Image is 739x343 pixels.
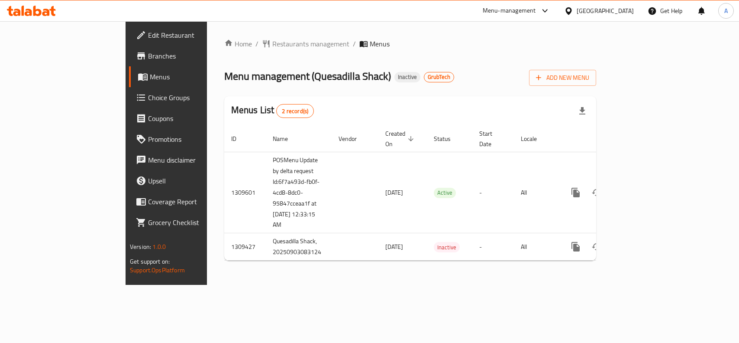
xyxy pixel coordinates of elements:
[577,6,634,16] div: [GEOGRAPHIC_DATA]
[130,265,185,276] a: Support.OpsPlatform
[521,134,548,144] span: Locale
[129,108,249,129] a: Coupons
[130,241,151,252] span: Version:
[514,152,558,233] td: All
[148,30,242,40] span: Edit Restaurant
[434,188,456,198] div: Active
[129,191,249,212] a: Coverage Report
[129,66,249,87] a: Menus
[385,187,403,198] span: [DATE]
[266,233,332,261] td: Quesadilla Shack, 20250903083124
[152,241,166,252] span: 1.0.0
[394,72,420,82] div: Inactive
[130,256,170,267] span: Get support on:
[572,101,593,121] div: Export file
[148,51,242,61] span: Branches
[724,6,728,16] span: A
[129,170,249,191] a: Upsell
[150,72,242,82] span: Menus
[273,134,299,144] span: Name
[434,188,456,198] span: Active
[129,25,249,46] a: Edit Restaurant
[586,182,607,203] button: Change Status
[385,241,403,252] span: [DATE]
[565,236,586,257] button: more
[224,66,391,86] span: Menu management ( Quesadilla Shack )
[339,134,368,144] span: Vendor
[434,134,462,144] span: Status
[129,46,249,66] a: Branches
[586,236,607,257] button: Change Status
[434,242,460,252] span: Inactive
[529,70,596,86] button: Add New Menu
[148,155,242,165] span: Menu disclaimer
[536,72,589,83] span: Add New Menu
[224,126,655,261] table: enhanced table
[231,104,314,118] h2: Menus List
[272,39,349,49] span: Restaurants management
[394,73,420,81] span: Inactive
[129,212,249,233] a: Grocery Checklist
[558,126,655,152] th: Actions
[148,217,242,228] span: Grocery Checklist
[276,104,314,118] div: Total records count
[472,152,514,233] td: -
[370,39,390,49] span: Menus
[262,39,349,49] a: Restaurants management
[148,134,242,144] span: Promotions
[472,233,514,261] td: -
[148,92,242,103] span: Choice Groups
[483,6,536,16] div: Menu-management
[231,134,248,144] span: ID
[129,87,249,108] a: Choice Groups
[148,196,242,207] span: Coverage Report
[514,233,558,261] td: All
[255,39,258,49] li: /
[479,128,503,149] span: Start Date
[266,152,332,233] td: POSMenu Update by delta request Id:6f7a493d-fb0f-4cd8-8dc0-95847cceaa1f at [DATE] 12:33:15 AM
[385,128,416,149] span: Created On
[277,107,313,115] span: 2 record(s)
[224,39,596,49] nav: breadcrumb
[353,39,356,49] li: /
[148,176,242,186] span: Upsell
[129,129,249,150] a: Promotions
[129,150,249,170] a: Menu disclaimer
[565,182,586,203] button: more
[424,73,454,81] span: GrubTech
[148,113,242,124] span: Coupons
